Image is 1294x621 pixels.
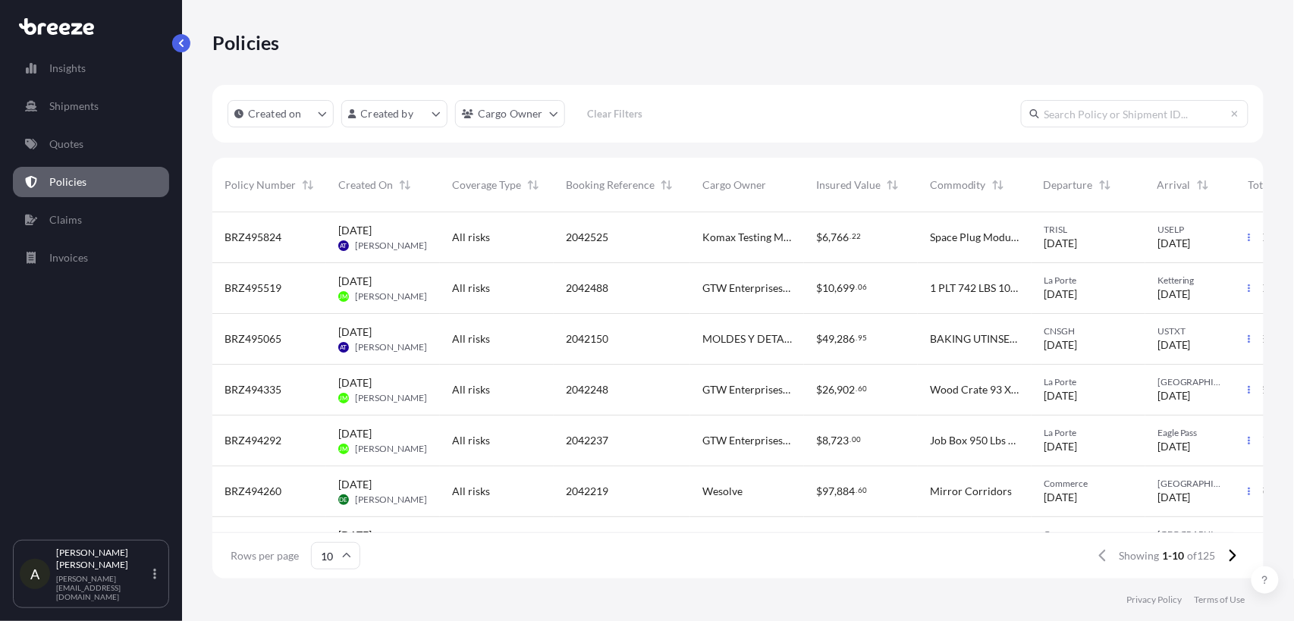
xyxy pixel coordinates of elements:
[1044,388,1077,403] span: [DATE]
[831,435,849,446] span: 723
[702,484,743,499] span: Wesolve
[702,281,792,296] span: GTW Enterprises Inc526.42
[828,232,831,243] span: ,
[989,176,1007,194] button: Sort
[566,177,655,193] span: Booking Reference
[850,437,851,442] span: .
[338,177,393,193] span: Created On
[355,494,427,506] span: [PERSON_NAME]
[837,384,855,395] span: 902
[822,232,828,243] span: 6
[1157,490,1191,505] span: [DATE]
[355,290,427,303] span: [PERSON_NAME]
[1044,439,1077,454] span: [DATE]
[338,274,372,289] span: [DATE]
[455,100,565,127] button: cargoOwner Filter options
[828,435,831,446] span: ,
[1157,287,1191,302] span: [DATE]
[338,426,372,441] span: [DATE]
[1044,177,1093,193] span: Departure
[1195,594,1245,606] a: Terms of Use
[658,176,676,194] button: Sort
[1044,224,1133,236] span: TRISL
[834,334,837,344] span: ,
[338,325,372,340] span: [DATE]
[930,484,1012,499] span: Mirror Corridors
[56,547,150,571] p: [PERSON_NAME] [PERSON_NAME]
[340,441,348,456] span: JM
[49,99,99,114] p: Shipments
[858,488,867,493] span: 60
[834,384,837,395] span: ,
[56,574,150,601] p: [PERSON_NAME][EMAIL_ADDRESS][DOMAIN_NAME]
[1157,274,1224,287] span: Kettering
[299,176,317,194] button: Sort
[822,435,828,446] span: 8
[524,176,542,194] button: Sort
[13,243,169,273] a: Invoices
[702,382,792,397] span: GTW Enterprises Inc
[228,100,334,127] button: createdOn Filter options
[816,177,881,193] span: Insured Value
[1044,528,1133,541] span: Commerce
[566,484,608,499] span: 2042219
[930,382,1019,397] span: Wood Crate 93 X 17 X 6 164 Lbs Stc 3 Stainless Steel Manifolds
[816,384,822,395] span: $
[1163,548,1185,563] span: 1-10
[361,106,414,121] p: Created by
[834,486,837,497] span: ,
[212,30,280,55] p: Policies
[816,435,822,446] span: $
[858,386,867,391] span: 60
[1044,236,1077,251] span: [DATE]
[340,390,348,406] span: JM
[13,129,169,159] a: Quotes
[930,281,1019,296] span: 1 PLT 742 LBS 103 X 24 X 17 Customs Ribbed Roller
[1127,594,1183,606] a: Privacy Policy
[338,375,372,390] span: [DATE]
[822,334,834,344] span: 49
[816,283,822,293] span: $
[1044,325,1133,337] span: CNSGH
[1044,478,1133,490] span: Commerce
[341,340,347,355] span: AT
[452,331,490,347] span: All risks
[225,382,281,397] span: BRZ494335
[452,484,490,499] span: All risks
[1157,325,1224,337] span: USTXT
[816,334,822,344] span: $
[702,433,792,448] span: GTW Enterprises Inc
[1157,427,1224,439] span: Eagle Pass
[225,230,281,245] span: BRZ495824
[1044,376,1133,388] span: La Porte
[834,283,837,293] span: ,
[1044,287,1077,302] span: [DATE]
[225,281,281,296] span: BRZ495519
[355,240,427,252] span: [PERSON_NAME]
[341,100,448,127] button: createdBy Filter options
[452,433,490,448] span: All risks
[452,230,490,245] span: All risks
[566,331,608,347] span: 2042150
[587,106,642,121] p: Clear Filters
[1157,177,1191,193] span: Arrival
[852,437,861,442] span: 00
[338,477,372,492] span: [DATE]
[702,177,766,193] span: Cargo Owner
[702,331,792,347] span: MOLDES Y DETALLES SA DE CV
[338,223,372,238] span: [DATE]
[884,176,902,194] button: Sort
[930,177,986,193] span: Commodity
[452,382,490,397] span: All risks
[856,284,857,290] span: .
[1157,478,1224,490] span: [GEOGRAPHIC_DATA]
[1021,100,1248,127] input: Search Policy or Shipment ID...
[1194,176,1212,194] button: Sort
[1120,548,1160,563] span: Showing
[49,174,86,190] p: Policies
[1044,427,1133,439] span: La Porte
[13,205,169,235] a: Claims
[1157,439,1191,454] span: [DATE]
